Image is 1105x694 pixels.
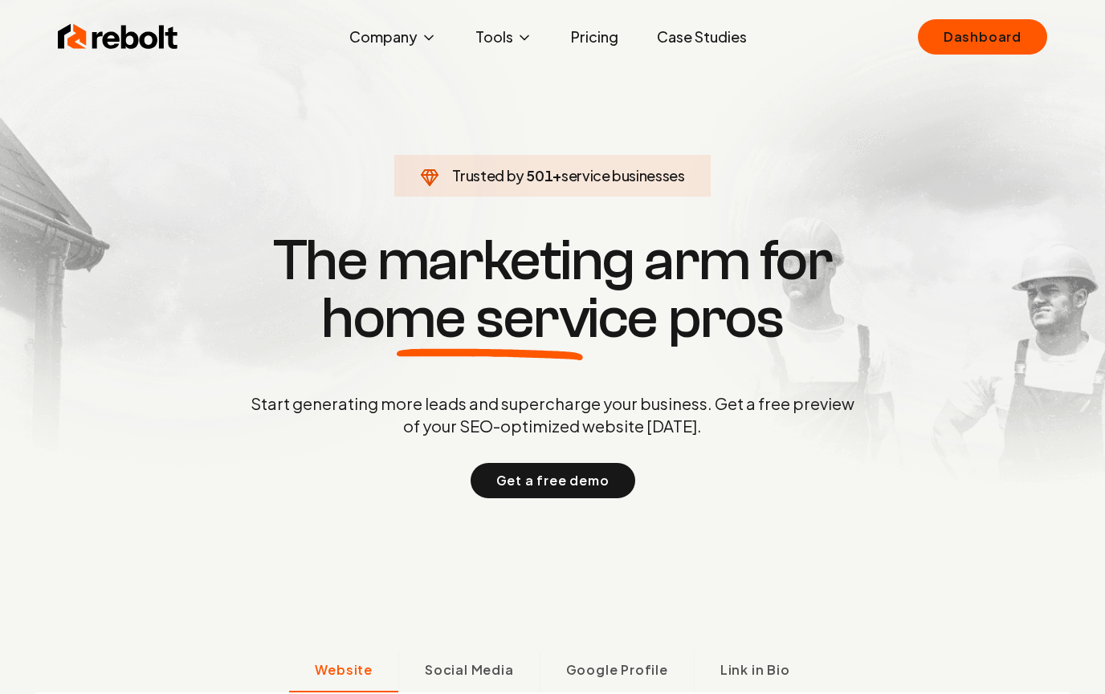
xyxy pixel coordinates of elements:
[561,166,685,185] span: service businesses
[558,21,631,53] a: Pricing
[694,651,816,692] button: Link in Bio
[526,164,552,187] span: 501
[720,660,790,680] span: Link in Bio
[398,651,540,692] button: Social Media
[336,21,450,53] button: Company
[540,651,694,692] button: Google Profile
[918,19,1047,55] a: Dashboard
[247,392,858,437] p: Start generating more leads and supercharge your business. Get a free preview of your SEO-optimiz...
[167,232,938,347] h1: The marketing arm for pros
[315,660,373,680] span: Website
[58,21,178,53] img: Rebolt Logo
[566,660,668,680] span: Google Profile
[644,21,760,53] a: Case Studies
[321,290,658,347] span: home service
[425,660,514,680] span: Social Media
[471,463,635,498] button: Get a free demo
[463,21,545,53] button: Tools
[452,166,524,185] span: Trusted by
[289,651,398,692] button: Website
[552,166,561,185] span: +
